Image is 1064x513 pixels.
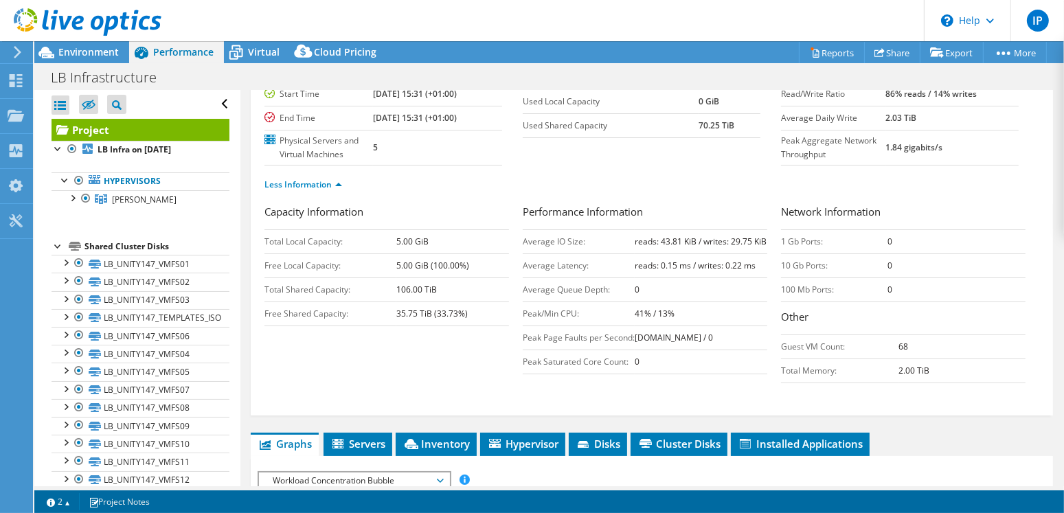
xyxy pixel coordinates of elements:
[983,42,1047,63] a: More
[373,88,457,100] b: [DATE] 15:31 (+01:00)
[781,358,899,383] td: Total Memory:
[523,301,635,326] td: Peak/Min CPU:
[112,194,177,205] span: [PERSON_NAME]
[52,471,229,489] a: LB_UNITY147_VMFS12
[264,179,342,190] a: Less Information
[523,253,635,277] td: Average Latency:
[264,111,374,125] label: End Time
[887,284,892,295] b: 0
[781,204,1026,223] h3: Network Information
[52,399,229,417] a: LB_UNITY147_VMFS08
[635,284,639,295] b: 0
[920,42,984,63] a: Export
[523,204,767,223] h3: Performance Information
[1027,10,1049,32] span: IP
[84,238,229,255] div: Shared Cluster Disks
[781,277,887,301] td: 100 Mb Ports:
[52,291,229,309] a: LB_UNITY147_VMFS03
[266,472,442,489] span: Workload Concentration Bubble
[396,308,468,319] b: 35.75 TiB (33.73%)
[635,356,639,367] b: 0
[58,45,119,58] span: Environment
[330,437,385,451] span: Servers
[258,437,312,451] span: Graphs
[781,87,885,101] label: Read/Write Ratio
[52,141,229,159] a: LB Infra on [DATE]
[523,326,635,350] td: Peak Page Faults per Second:
[396,284,437,295] b: 106.00 TiB
[264,204,509,223] h3: Capacity Information
[396,260,469,271] b: 5.00 GiB (100.00%)
[248,45,280,58] span: Virtual
[885,88,977,100] b: 86% reads / 14% writes
[373,141,378,153] b: 5
[52,363,229,380] a: LB_UNITY147_VMFS05
[52,417,229,435] a: LB_UNITY147_VMFS09
[52,172,229,190] a: Hypervisors
[699,95,719,107] b: 0 GiB
[635,236,767,247] b: reads: 43.81 KiB / writes: 29.75 KiB
[887,260,892,271] b: 0
[885,141,942,153] b: 1.84 gigabits/s
[52,435,229,453] a: LB_UNITY147_VMFS10
[523,119,699,133] label: Used Shared Capacity
[637,437,721,451] span: Cluster Disks
[264,229,397,253] td: Total Local Capacity:
[523,277,635,301] td: Average Queue Depth:
[153,45,214,58] span: Performance
[781,334,899,358] td: Guest VM Count:
[264,87,374,101] label: Start Time
[403,437,470,451] span: Inventory
[52,119,229,141] a: Project
[898,341,908,352] b: 68
[37,493,80,510] a: 2
[98,144,171,155] b: LB Infra on [DATE]
[487,437,558,451] span: Hypervisor
[781,111,885,125] label: Average Daily Write
[523,95,699,109] label: Used Local Capacity
[781,134,885,161] label: Peak Aggregate Network Throughput
[52,273,229,290] a: LB_UNITY147_VMFS02
[52,453,229,470] a: LB_UNITY147_VMFS11
[396,236,429,247] b: 5.00 GiB
[635,308,675,319] b: 41% / 13%
[52,255,229,273] a: LB_UNITY147_VMFS01
[79,493,159,510] a: Project Notes
[635,260,756,271] b: reads: 0.15 ms / writes: 0.22 ms
[941,14,953,27] svg: \n
[781,229,887,253] td: 1 Gb Ports:
[799,42,865,63] a: Reports
[699,119,734,131] b: 70.25 TiB
[264,277,397,301] td: Total Shared Capacity:
[738,437,863,451] span: Installed Applications
[45,70,178,85] h1: LB Infrastructure
[52,345,229,363] a: LB_UNITY147_VMFS04
[314,45,376,58] span: Cloud Pricing
[52,381,229,399] a: LB_UNITY147_VMFS07
[781,253,887,277] td: 10 Gb Ports:
[52,309,229,327] a: LB_UNITY147_TEMPLATES_ISO
[52,190,229,208] a: Leighton Buzzard
[635,332,713,343] b: [DOMAIN_NAME] / 0
[781,309,1026,328] h3: Other
[898,365,929,376] b: 2.00 TiB
[523,229,635,253] td: Average IO Size:
[887,236,892,247] b: 0
[523,350,635,374] td: Peak Saturated Core Count:
[885,112,916,124] b: 2.03 TiB
[264,134,374,161] label: Physical Servers and Virtual Machines
[373,112,457,124] b: [DATE] 15:31 (+01:00)
[264,301,397,326] td: Free Shared Capacity:
[264,253,397,277] td: Free Local Capacity:
[864,42,920,63] a: Share
[576,437,620,451] span: Disks
[52,327,229,345] a: LB_UNITY147_VMFS06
